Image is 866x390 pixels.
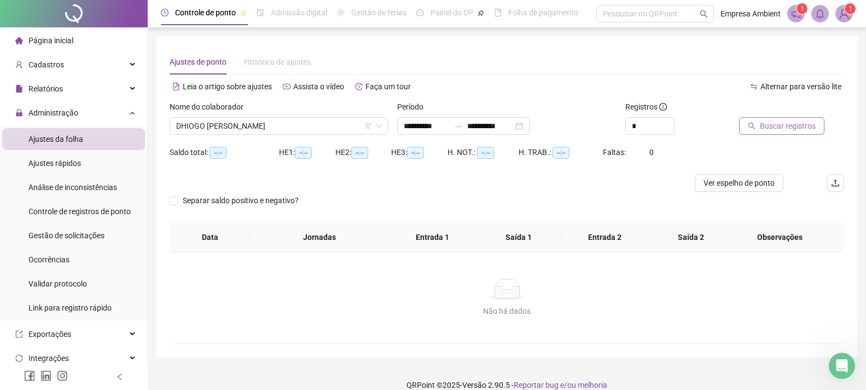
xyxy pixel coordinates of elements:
span: file [15,85,23,93]
div: H. TRAB.: [519,146,603,159]
span: Gestão de férias [351,8,406,17]
div: Saldo total: [170,146,279,159]
span: file-text [172,83,180,90]
span: Buscar registros [760,120,816,132]
span: swap [750,83,758,90]
span: 1 [848,5,852,13]
span: sun [337,9,345,16]
div: Não há dados [183,305,831,317]
span: clock-circle [161,9,168,16]
span: 1 [800,5,804,13]
span: history [355,83,363,90]
span: Cadastros [28,60,64,69]
th: Saída 2 [648,222,735,253]
span: Ver espelho de ponto [704,177,775,189]
span: Ajustes da folha [28,135,83,144]
span: linkedin [40,370,51,381]
span: --:-- [351,147,368,159]
span: Registros [625,101,667,113]
span: Faltas: [603,148,627,157]
span: youtube [283,83,290,90]
span: upload [831,179,840,187]
label: Nome do colaborador [170,101,251,113]
span: Assista o vídeo [293,82,344,91]
label: Período [397,101,431,113]
span: Ajustes rápidos [28,159,81,168]
span: pushpin [240,10,247,16]
span: dashboard [416,9,424,16]
span: Leia o artigo sobre ajustes [183,82,272,91]
span: Validar protocolo [28,279,87,288]
img: 7699 [836,5,852,22]
span: bell [815,9,825,19]
span: Reportar bug e/ou melhoria [514,381,607,389]
span: file-done [257,9,264,16]
span: facebook [24,370,35,381]
span: instagram [57,370,68,381]
span: user-add [15,61,23,68]
span: Link para registro rápido [28,303,112,312]
span: to [454,122,463,130]
span: left [116,373,124,381]
span: Separar saldo positivo e negativo? [178,194,303,207]
span: Exportações [28,330,71,339]
span: search [748,122,755,130]
span: Folha de pagamento [508,8,578,17]
th: Entrada 1 [389,222,475,253]
th: Data [170,222,250,253]
span: Relatórios [28,84,63,93]
th: Jornadas [250,222,389,253]
span: 0 [649,148,654,157]
span: export [15,330,23,338]
span: Faça um tour [365,82,411,91]
sup: 1 [797,3,807,14]
button: Buscar registros [739,117,824,135]
span: Versão [462,381,486,389]
span: lock [15,109,23,117]
span: Página inicial [28,36,73,45]
span: Administração [28,108,78,117]
span: pushpin [478,10,484,16]
span: Controle de ponto [175,8,236,17]
span: Ajustes de ponto [170,58,226,66]
th: Saída 1 [475,222,562,253]
span: --:-- [295,147,312,159]
span: --:-- [553,147,569,159]
div: HE 3: [391,146,447,159]
span: --:-- [210,147,226,159]
span: DHIOGO ALAN FERREIRA [176,118,382,134]
span: Empresa Ambient [720,8,781,20]
span: --:-- [407,147,424,159]
span: swap-right [454,122,463,130]
th: Observações [725,222,835,253]
span: notification [791,9,801,19]
span: Controle de registros de ponto [28,207,131,216]
span: info-circle [659,103,667,111]
span: --:-- [477,147,494,159]
span: book [494,9,502,16]
span: Observações [734,231,826,243]
div: HE 1: [279,146,335,159]
span: Histórico de ajustes [244,58,311,66]
span: sync [15,354,23,362]
th: Entrada 2 [562,222,648,253]
div: H. NOT.: [447,146,519,159]
span: Análise de inconsistências [28,183,117,192]
span: down [376,123,382,129]
span: Painel do DP [431,8,473,17]
span: Integrações [28,354,69,363]
span: search [700,10,708,18]
div: HE 2: [335,146,392,159]
span: home [15,37,23,44]
span: Alternar para versão lite [760,82,841,91]
span: filter [365,123,371,129]
button: Ver espelho de ponto [695,174,783,192]
span: Gestão de solicitações [28,231,104,240]
span: Ocorrências [28,255,69,264]
sup: Atualize o seu contato no menu Meus Dados [845,3,856,14]
iframe: Intercom live chat [829,353,855,379]
span: Admissão digital [271,8,327,17]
